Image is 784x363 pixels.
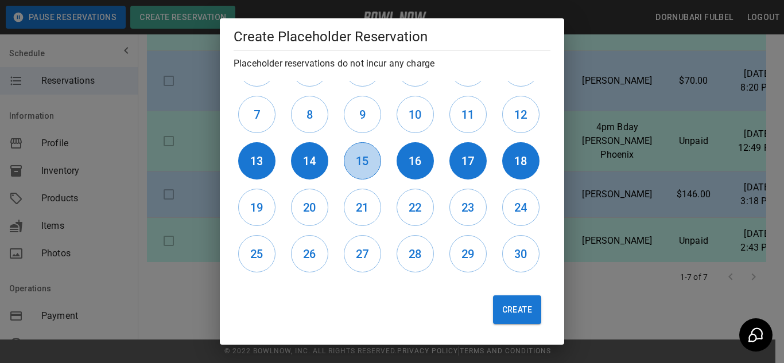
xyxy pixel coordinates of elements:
button: 22 [397,189,434,226]
h6: 29 [461,245,474,263]
button: 9 [344,96,381,133]
h6: 13 [250,152,263,170]
h6: 20 [303,198,316,217]
button: Create [493,295,541,324]
h6: 14 [303,152,316,170]
button: 15 [344,142,381,179]
button: 11 [449,96,487,133]
h6: 18 [514,152,527,170]
button: 8 [291,96,328,133]
h6: 7 [254,106,260,124]
button: 28 [397,235,434,272]
h5: Create Placeholder Reservation [234,28,550,46]
h6: 15 [356,152,368,170]
h6: 26 [303,245,316,263]
button: 24 [502,189,540,226]
button: 21 [344,189,381,226]
button: 27 [344,235,381,272]
h6: 10 [409,106,421,124]
h6: 9 [359,106,366,124]
h6: 16 [409,152,421,170]
h6: 25 [250,245,263,263]
h6: 11 [461,106,474,124]
button: 26 [291,235,328,272]
h6: 23 [461,198,474,217]
button: 23 [449,189,487,226]
h6: 30 [514,245,527,263]
button: 17 [449,142,487,179]
button: 13 [238,142,275,179]
button: 19 [238,189,275,226]
button: 20 [291,189,328,226]
h6: 12 [514,106,527,124]
button: 7 [238,96,275,133]
button: 12 [502,96,540,133]
h6: 19 [250,198,263,217]
h6: 8 [306,106,313,124]
h6: 28 [409,245,421,263]
button: 14 [291,142,328,179]
h6: 21 [356,198,368,217]
h6: 24 [514,198,527,217]
button: 30 [502,235,540,272]
h6: 27 [356,245,368,263]
button: 25 [238,235,275,272]
h6: 17 [461,152,474,170]
button: 10 [397,96,434,133]
button: 16 [397,142,434,179]
button: 29 [449,235,487,272]
h6: 22 [409,198,421,217]
button: 18 [502,142,540,179]
h6: Placeholder reservations do not incur any charge [234,56,550,72]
